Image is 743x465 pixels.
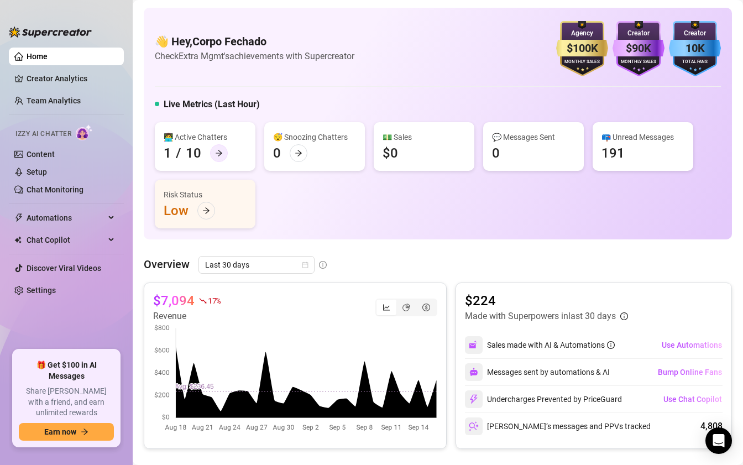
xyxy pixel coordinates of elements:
div: 10 [186,144,201,162]
span: arrow-right [81,428,88,436]
div: $0 [383,144,398,162]
img: svg%3e [469,368,478,377]
span: pie-chart [402,304,410,311]
div: 4,808 [700,420,723,433]
img: AI Chatter [76,124,93,140]
span: calendar [302,262,308,268]
article: Made with Superpowers in last 30 days [465,310,616,323]
span: info-circle [620,312,628,320]
div: 👩‍💻 Active Chatters [164,131,247,143]
span: Izzy AI Chatter [15,129,71,139]
img: Chat Copilot [14,236,22,244]
span: 🎁 Get $100 in AI Messages [19,360,114,382]
h5: Live Metrics (Last Hour) [164,98,260,111]
span: arrow-right [295,149,302,157]
span: Bump Online Fans [658,368,722,377]
div: Open Intercom Messenger [705,427,732,454]
img: gold-badge-CigiZidd.svg [556,21,608,76]
article: Check Extra Mgmt's achievements with Supercreator [155,49,354,63]
span: Chat Copilot [27,231,105,249]
a: Chat Monitoring [27,185,83,194]
span: Use Chat Copilot [663,395,722,404]
div: Undercharges Prevented by PriceGuard [465,390,622,408]
span: arrow-right [215,149,223,157]
span: line-chart [383,304,390,311]
div: 0 [273,144,281,162]
img: logo-BBDzfeDw.svg [9,27,92,38]
article: Revenue [153,310,221,323]
div: Total Fans [669,59,721,66]
div: [PERSON_NAME]’s messages and PPVs tracked [465,417,651,435]
span: arrow-right [202,207,210,215]
a: Home [27,52,48,61]
div: 191 [601,144,625,162]
div: Creator [669,28,721,39]
a: Setup [27,168,47,176]
div: segmented control [375,299,437,316]
article: Overview [144,256,190,273]
img: svg%3e [469,394,479,404]
div: Agency [556,28,608,39]
a: Settings [27,286,56,295]
div: $100K [556,40,608,57]
span: dollar-circle [422,304,430,311]
span: Use Automations [662,341,722,349]
div: 😴 Snoozing Chatters [273,131,356,143]
article: $224 [465,292,628,310]
div: Creator [613,28,664,39]
button: Bump Online Fans [657,363,723,381]
div: 1 [164,144,171,162]
span: thunderbolt [14,213,23,222]
div: 0 [492,144,500,162]
a: Team Analytics [27,96,81,105]
button: Earn nowarrow-right [19,423,114,441]
span: Earn now [44,427,76,436]
span: fall [199,297,207,305]
div: Sales made with AI & Automations [487,339,615,351]
img: svg%3e [469,340,479,350]
div: 10K [669,40,721,57]
span: Automations [27,209,105,227]
span: 17 % [208,295,221,306]
h4: 👋 Hey, Corpo Fechado [155,34,354,49]
a: Discover Viral Videos [27,264,101,273]
div: Monthly Sales [613,59,664,66]
button: Use Automations [661,336,723,354]
div: $90K [613,40,664,57]
button: Use Chat Copilot [663,390,723,408]
div: 💵 Sales [383,131,465,143]
a: Content [27,150,55,159]
a: Creator Analytics [27,70,115,87]
div: Monthly Sales [556,59,608,66]
span: info-circle [607,341,615,349]
img: purple-badge-B9DA21FR.svg [613,21,664,76]
div: 💬 Messages Sent [492,131,575,143]
article: $7,094 [153,292,195,310]
div: Risk Status [164,189,247,201]
span: info-circle [319,261,327,269]
span: Last 30 days [205,257,308,273]
img: svg%3e [469,421,479,431]
div: Messages sent by automations & AI [465,363,610,381]
span: Share [PERSON_NAME] with a friend, and earn unlimited rewards [19,386,114,419]
div: 📪 Unread Messages [601,131,684,143]
img: blue-badge-DgoSNQY1.svg [669,21,721,76]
